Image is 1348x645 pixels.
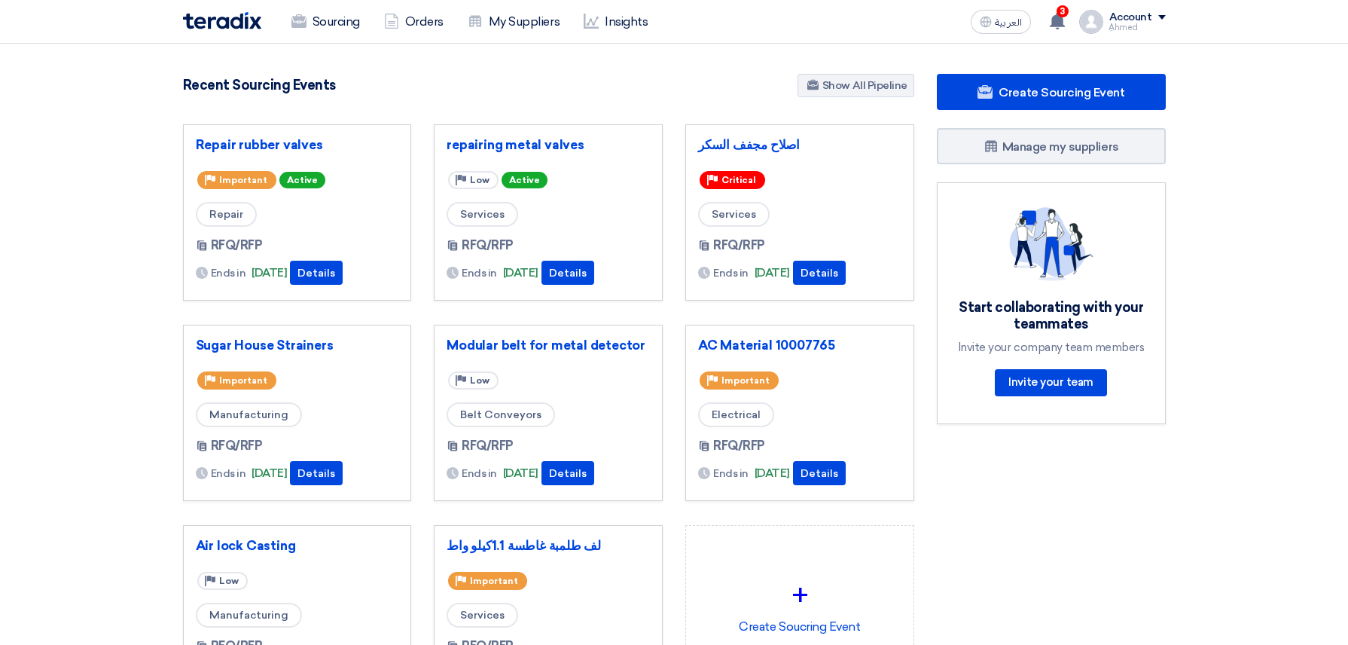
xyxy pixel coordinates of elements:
[279,172,325,188] span: Active
[196,603,302,628] span: Manufacturing
[196,538,399,553] a: Air lock Casting
[219,175,267,185] span: Important
[372,5,456,38] a: Orders
[462,437,514,455] span: RFQ/RFP
[1009,207,1093,281] img: invite_your_team.svg
[447,137,650,152] a: repairing metal valves
[999,85,1124,99] span: Create Sourcing Event
[541,261,594,285] button: Details
[503,264,538,282] span: [DATE]
[196,402,302,427] span: Manufacturing
[290,261,343,285] button: Details
[698,137,901,152] a: اصلاح مجفف السكر
[447,338,650,353] a: Modular belt for metal detector
[572,5,660,38] a: Insights
[219,375,267,386] span: Important
[698,338,901,353] a: AC Material 10007765
[995,17,1022,28] span: العربية
[462,265,497,281] span: Ends in
[713,265,749,281] span: Ends in
[462,466,497,481] span: Ends in
[755,465,790,482] span: [DATE]
[1109,11,1152,24] div: Account
[937,128,1166,164] a: Manage my suppliers
[503,465,538,482] span: [DATE]
[971,10,1031,34] button: العربية
[462,237,514,255] span: RFQ/RFP
[721,175,756,185] span: Critical
[196,338,399,353] a: Sugar House Strainers
[793,261,846,285] button: Details
[456,5,572,38] a: My Suppliers
[721,375,770,386] span: Important
[211,265,246,281] span: Ends in
[470,175,489,185] span: Low
[196,202,257,227] span: Repair
[470,375,489,386] span: Low
[1057,5,1069,17] span: 3
[713,466,749,481] span: Ends in
[279,5,372,38] a: Sourcing
[447,538,650,553] a: لف طلمبة غاطسة 1.1كيلو واط
[698,402,774,427] span: Electrical
[713,237,765,255] span: RFQ/RFP
[183,77,336,93] h4: Recent Sourcing Events
[447,402,555,427] span: Belt Conveyors
[1109,23,1166,32] div: ِAhmed
[211,437,263,455] span: RFQ/RFP
[183,12,261,29] img: Teradix logo
[252,264,287,282] span: [DATE]
[447,603,518,628] span: Services
[502,172,547,188] span: Active
[470,576,518,586] span: Important
[211,237,263,255] span: RFQ/RFP
[995,369,1106,396] a: Invite your team
[698,202,770,227] span: Services
[798,74,914,97] a: Show All Pipeline
[956,299,1147,333] div: Start collaborating with your teammates
[252,465,287,482] span: [DATE]
[713,437,765,455] span: RFQ/RFP
[447,202,518,227] span: Services
[290,461,343,485] button: Details
[541,461,594,485] button: Details
[793,461,846,485] button: Details
[755,264,790,282] span: [DATE]
[219,576,239,586] span: Low
[196,137,399,152] a: Repair rubber valves
[956,341,1147,354] div: Invite your company team members
[698,573,901,618] div: +
[211,466,246,481] span: Ends in
[1079,10,1103,34] img: profile_test.png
